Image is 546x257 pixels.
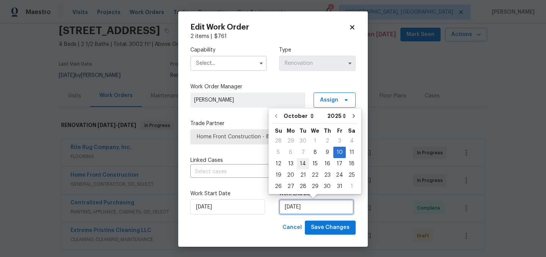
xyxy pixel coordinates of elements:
[284,147,297,158] div: Mon Oct 06 2025
[297,147,309,158] div: 7
[272,170,284,180] div: 19
[297,158,309,169] div: Tue Oct 14 2025
[348,108,359,124] button: Go to next month
[321,181,333,192] div: 30
[190,120,356,127] label: Trade Partner
[346,181,358,192] div: 1
[346,169,358,181] div: Sat Oct 25 2025
[346,181,358,192] div: Sat Nov 01 2025
[190,83,356,91] label: Work Order Manager
[346,158,358,169] div: Sat Oct 18 2025
[284,135,297,147] div: Mon Sep 29 2025
[309,181,321,192] div: 29
[272,158,284,169] div: 12
[321,181,333,192] div: Thu Oct 30 2025
[190,166,334,178] input: Select cases
[297,170,309,180] div: 21
[305,221,356,235] button: Save Changes
[284,169,297,181] div: Mon Oct 20 2025
[321,147,333,158] div: 9
[320,96,338,104] span: Assign
[190,157,223,164] span: Linked Cases
[282,223,302,232] span: Cancel
[284,158,297,169] div: 13
[272,158,284,169] div: Sun Oct 12 2025
[272,169,284,181] div: Sun Oct 19 2025
[333,169,346,181] div: Fri Oct 24 2025
[348,128,355,133] abbr: Saturday
[300,128,306,133] abbr: Tuesday
[324,128,331,133] abbr: Thursday
[333,158,346,169] div: Fri Oct 17 2025
[346,147,358,158] div: 11
[333,181,346,192] div: Fri Oct 31 2025
[321,135,333,147] div: Thu Oct 02 2025
[333,136,346,146] div: 3
[297,135,309,147] div: Tue Sep 30 2025
[321,169,333,181] div: Thu Oct 23 2025
[333,170,346,180] div: 24
[257,59,266,68] button: Show options
[190,190,267,197] label: Work Start Date
[272,181,284,192] div: 26
[297,136,309,146] div: 30
[309,147,321,158] div: 8
[284,158,297,169] div: Mon Oct 13 2025
[190,24,349,31] h2: Edit Work Order
[311,128,319,133] abbr: Wednesday
[333,135,346,147] div: Fri Oct 03 2025
[346,136,358,146] div: 4
[309,136,321,146] div: 1
[297,147,309,158] div: Tue Oct 07 2025
[309,181,321,192] div: Wed Oct 29 2025
[197,133,349,141] span: Home Front Construction - IND
[346,147,358,158] div: Sat Oct 11 2025
[279,56,356,71] input: Select...
[297,181,309,192] div: 28
[284,136,297,146] div: 29
[272,135,284,147] div: Sun Sep 28 2025
[282,110,325,122] select: Month
[321,170,333,180] div: 23
[345,59,355,68] button: Show options
[297,158,309,169] div: 14
[270,108,282,124] button: Go to previous month
[309,170,321,180] div: 22
[333,181,346,192] div: 31
[272,147,284,158] div: 5
[333,147,346,158] div: Fri Oct 10 2025
[284,181,297,192] div: Mon Oct 27 2025
[337,128,342,133] abbr: Friday
[190,33,356,40] div: 2 items |
[309,158,321,169] div: 15
[284,147,297,158] div: 6
[272,136,284,146] div: 28
[214,34,227,39] span: $ 761
[194,96,301,104] span: [PERSON_NAME]
[279,221,305,235] button: Cancel
[279,46,356,54] label: Type
[190,56,267,71] input: Select...
[311,223,350,232] span: Save Changes
[321,158,333,169] div: 16
[309,135,321,147] div: Wed Oct 01 2025
[333,158,346,169] div: 17
[321,136,333,146] div: 2
[346,158,358,169] div: 18
[272,147,284,158] div: Sun Oct 05 2025
[190,199,265,215] input: M/D/YYYY
[275,128,282,133] abbr: Sunday
[284,181,297,192] div: 27
[309,169,321,181] div: Wed Oct 22 2025
[297,181,309,192] div: Tue Oct 28 2025
[321,158,333,169] div: Thu Oct 16 2025
[321,147,333,158] div: Thu Oct 09 2025
[333,147,346,158] div: 10
[190,46,267,54] label: Capability
[325,110,348,122] select: Year
[309,158,321,169] div: Wed Oct 15 2025
[309,147,321,158] div: Wed Oct 08 2025
[272,181,284,192] div: Sun Oct 26 2025
[297,169,309,181] div: Tue Oct 21 2025
[346,170,358,180] div: 25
